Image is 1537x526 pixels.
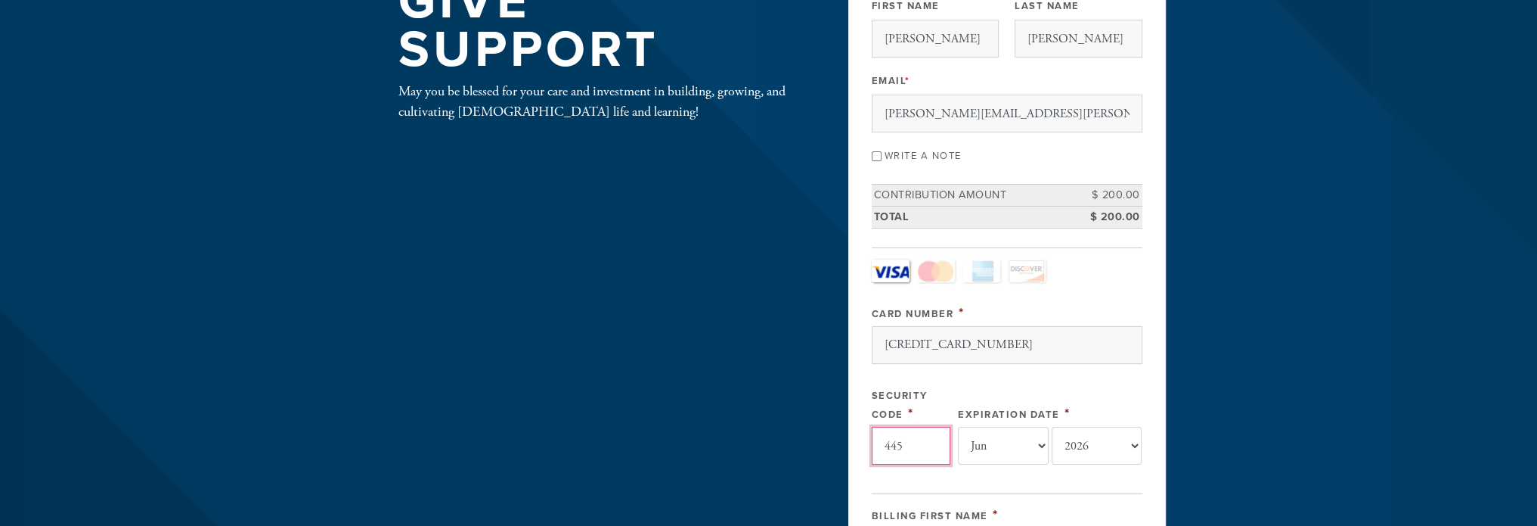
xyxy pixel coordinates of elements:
label: Billing First Name [872,510,988,522]
td: $ 200.00 [1074,206,1142,228]
td: Total [872,206,1074,228]
a: Visa [872,260,909,282]
a: MasterCard [917,260,955,282]
span: This field is required. [1064,405,1071,422]
span: This field is required. [993,506,999,523]
span: This field is required. [959,304,965,321]
select: Expiration Date month [958,427,1049,465]
span: This field is required. [905,75,910,87]
label: Expiration Date [958,409,1060,421]
a: Discover [1008,260,1046,282]
td: Contribution Amount [872,185,1074,207]
td: $ 200.00 [1074,185,1142,207]
a: Amex [962,260,1000,282]
div: May you be blessed for your care and investment in building, growing, and cultivating [DEMOGRAPHI... [398,81,799,122]
label: Card Number [872,308,954,320]
select: Expiration Date year [1052,427,1142,465]
span: This field is required. [908,405,914,422]
label: Email [872,74,910,88]
label: Security Code [872,390,928,421]
label: Write a note [885,150,962,162]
